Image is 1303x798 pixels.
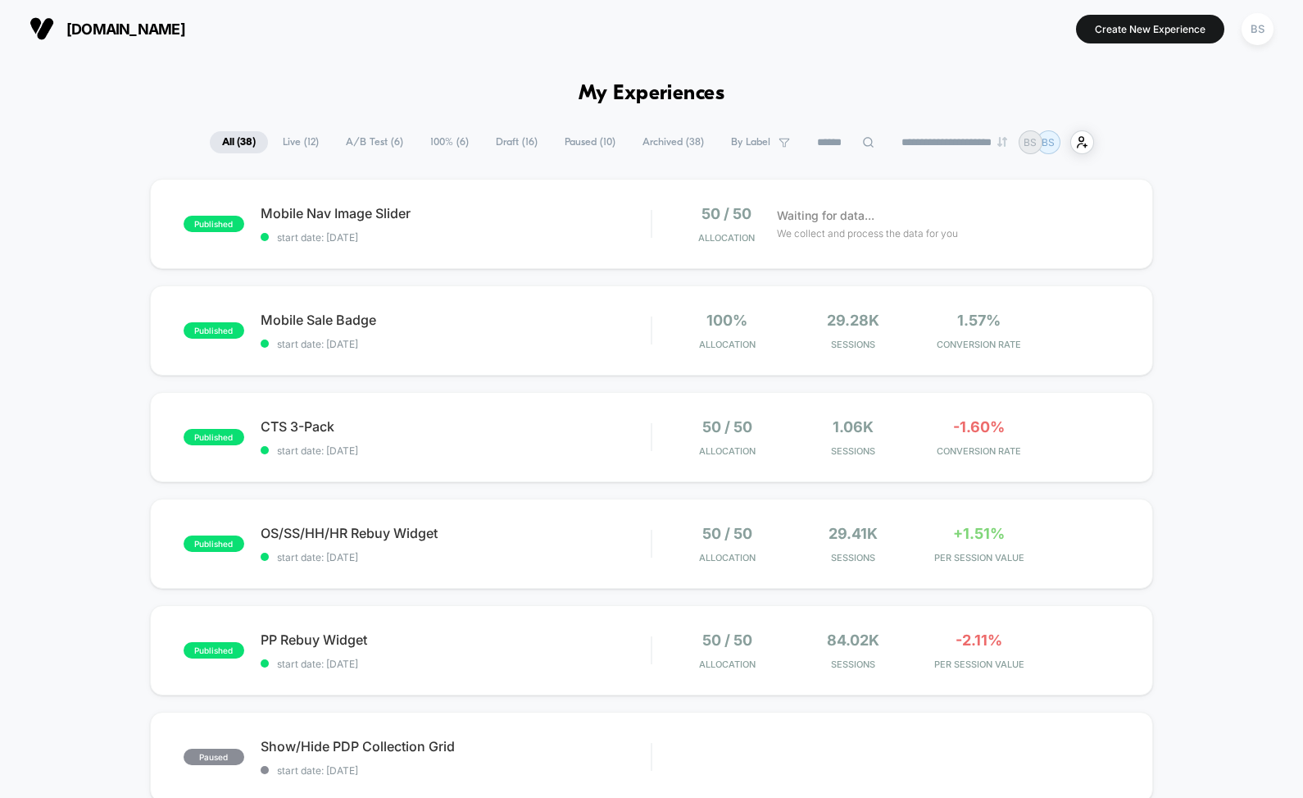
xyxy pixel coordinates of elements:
span: We collect and process the data for you [777,226,958,241]
span: CTS 3-Pack [261,418,651,435]
span: 1.06k [833,418,874,435]
span: Allocation [699,445,756,457]
button: Create New Experience [1076,15,1224,43]
span: start date: [DATE] [261,445,651,457]
span: start date: [DATE] [261,338,651,350]
span: 50 / 50 [702,418,752,435]
button: BS [1237,12,1278,46]
span: 100% [706,312,747,329]
span: [DOMAIN_NAME] [66,21,185,38]
span: paused [184,749,244,765]
span: Live ( 12 ) [270,131,331,153]
span: published [184,429,244,445]
img: end [997,137,1007,147]
span: Allocation [699,659,756,670]
span: 29.28k [827,312,879,329]
span: Show/Hide PDP Collection Grid [261,738,651,755]
span: Allocation [698,232,755,244]
span: 100% ( 6 ) [418,131,481,153]
span: published [184,642,244,659]
div: BS [1242,13,1273,45]
span: PER SESSION VALUE [920,659,1038,670]
span: start date: [DATE] [261,231,651,244]
span: -2.11% [956,632,1002,649]
span: start date: [DATE] [261,658,651,670]
span: 50 / 50 [702,525,752,542]
span: Paused ( 10 ) [552,131,628,153]
span: published [184,216,244,232]
span: Allocation [699,552,756,563]
span: published [184,322,244,339]
span: start date: [DATE] [261,764,651,777]
span: Sessions [794,659,912,670]
span: -1.60% [953,418,1005,435]
img: Visually logo [30,16,54,41]
span: Mobile Sale Badge [261,312,651,328]
span: Allocation [699,339,756,350]
span: PER SESSION VALUE [920,552,1038,563]
span: start date: [DATE] [261,551,651,563]
span: CONVERSION RATE [920,339,1038,350]
span: +1.51% [953,525,1005,542]
span: 29.41k [829,525,878,542]
span: published [184,536,244,552]
p: BS [1042,136,1055,148]
p: BS [1024,136,1037,148]
span: CONVERSION RATE [920,445,1038,457]
span: By Label [731,136,770,148]
span: Mobile Nav Image Slider [261,205,651,221]
h1: My Experiences [579,82,725,106]
span: A/B Test ( 6 ) [334,131,415,153]
span: 1.57% [957,312,1001,329]
span: Draft ( 16 ) [484,131,550,153]
span: Sessions [794,552,912,563]
span: Waiting for data... [777,207,874,225]
span: Archived ( 38 ) [630,131,716,153]
span: 50 / 50 [702,632,752,649]
span: Sessions [794,445,912,457]
span: All ( 38 ) [210,131,268,153]
span: OS/SS/HH/HR Rebuy Widget [261,525,651,541]
span: Sessions [794,339,912,350]
button: [DOMAIN_NAME] [25,16,190,42]
span: 50 / 50 [701,205,751,222]
span: 84.02k [827,632,879,649]
span: PP Rebuy Widget [261,632,651,648]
